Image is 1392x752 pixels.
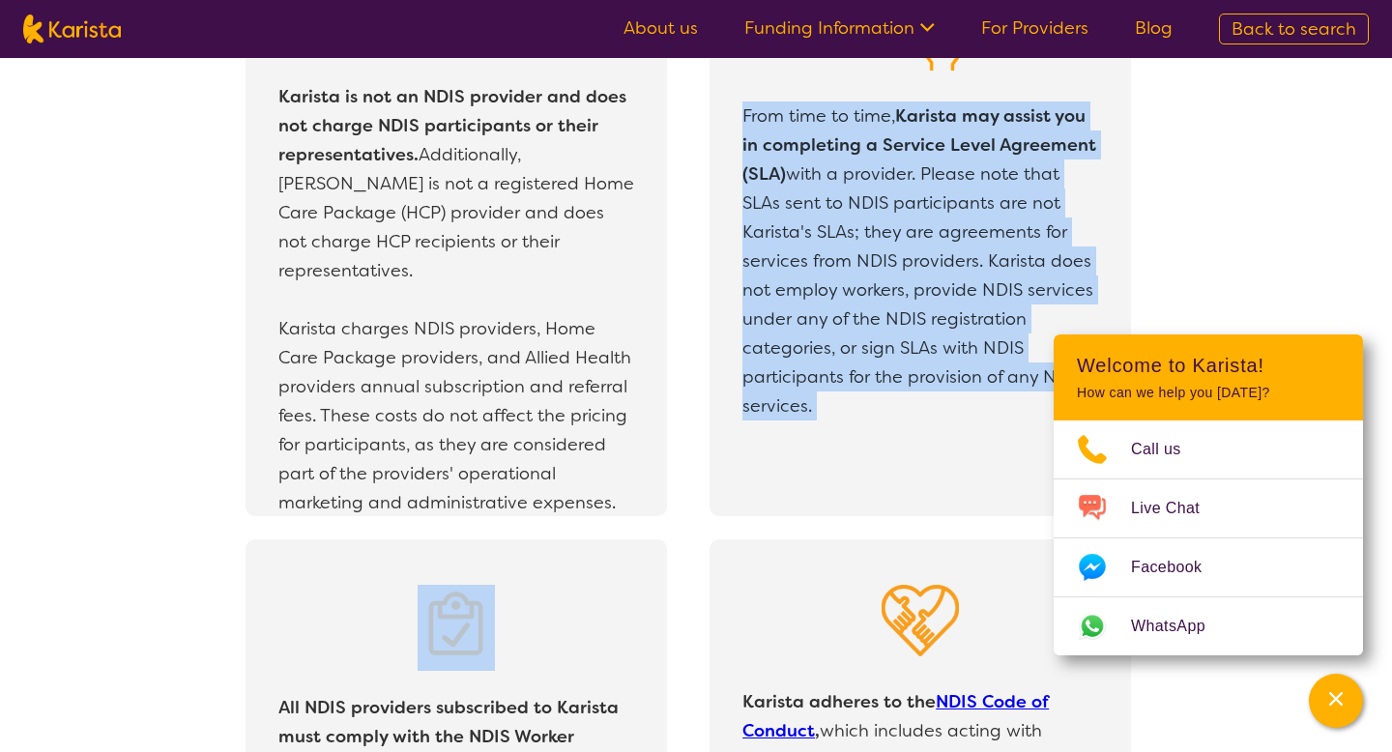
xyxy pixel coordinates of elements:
b: Karista is not an NDIS provider and does not charge NDIS participants or their representatives. [278,85,626,166]
button: Channel Menu [1309,674,1363,728]
a: Back to search [1219,14,1369,44]
span: Live Chat [1131,494,1223,523]
p: Additionally, [PERSON_NAME] is not a registered Home Care Package (HCP) provider and does not cha... [278,82,634,285]
a: Blog [1135,16,1173,40]
div: Channel Menu [1054,334,1363,655]
h2: Welcome to Karista! [1077,354,1340,377]
img: Karista logo [23,14,121,43]
span: Facebook [1131,553,1225,582]
a: Funding Information [744,16,935,40]
b: Karista adheres to the , [742,690,1049,742]
b: Karista may assist you in completing a Service Level Agreement (SLA) [742,104,1096,186]
p: Karista charges NDIS providers, Home Care Package providers, and Allied Health providers annual s... [278,314,634,517]
p: How can we help you [DATE]? [1077,385,1340,401]
span: Back to search [1232,17,1356,41]
p: From time to time, with a provider. Please note that SLAs sent to NDIS participants are not Karis... [742,101,1098,420]
img: Heart in Hand icon [882,585,959,656]
span: WhatsApp [1131,612,1229,641]
img: Clipboard icon [418,585,495,662]
a: About us [623,16,698,40]
span: Call us [1131,435,1204,464]
ul: Choose channel [1054,420,1363,655]
a: For Providers [981,16,1088,40]
a: Web link opens in a new tab. [1054,597,1363,655]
